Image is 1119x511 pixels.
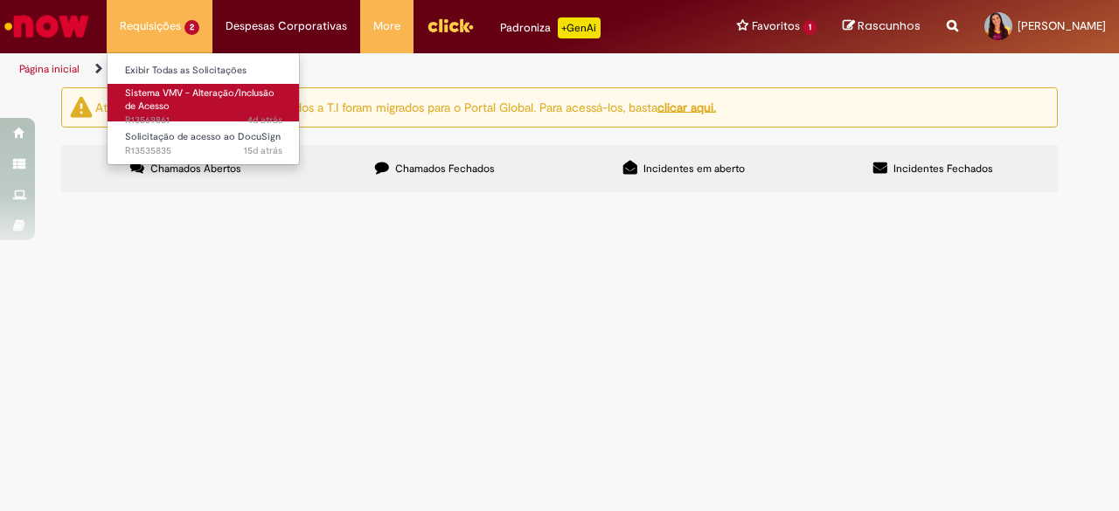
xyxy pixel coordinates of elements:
[2,9,92,44] img: ServiceNow
[373,17,400,35] span: More
[858,17,921,34] span: Rascunhos
[500,17,601,38] div: Padroniza
[226,17,347,35] span: Despesas Corporativas
[247,114,282,127] time: 26/09/2025 10:42:29
[752,17,800,35] span: Favoritos
[125,114,282,128] span: R13569861
[150,162,241,176] span: Chamados Abertos
[107,52,300,165] ul: Requisições
[657,99,716,114] a: clicar aqui.
[893,162,993,176] span: Incidentes Fechados
[120,17,181,35] span: Requisições
[803,20,817,35] span: 1
[108,128,300,160] a: Aberto R13535835 : Solicitação de acesso ao DocuSign
[125,144,282,158] span: R13535835
[125,86,275,114] span: Sistema VMV - Alteração/Inclusão de Acesso
[13,53,733,86] ul: Trilhas de página
[125,130,281,143] span: Solicitação de acesso ao DocuSign
[247,114,282,127] span: 4d atrás
[244,144,282,157] span: 15d atrás
[643,162,745,176] span: Incidentes em aberto
[395,162,495,176] span: Chamados Fechados
[108,84,300,121] a: Aberto R13569861 : Sistema VMV - Alteração/Inclusão de Acesso
[843,18,921,35] a: Rascunhos
[19,62,80,76] a: Página inicial
[244,144,282,157] time: 15/09/2025 13:53:39
[558,17,601,38] p: +GenAi
[95,99,716,114] ng-bind-html: Atenção: alguns chamados relacionados a T.I foram migrados para o Portal Global. Para acessá-los,...
[108,61,300,80] a: Exibir Todas as Solicitações
[1018,18,1106,33] span: [PERSON_NAME]
[184,20,199,35] span: 2
[427,12,474,38] img: click_logo_yellow_360x200.png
